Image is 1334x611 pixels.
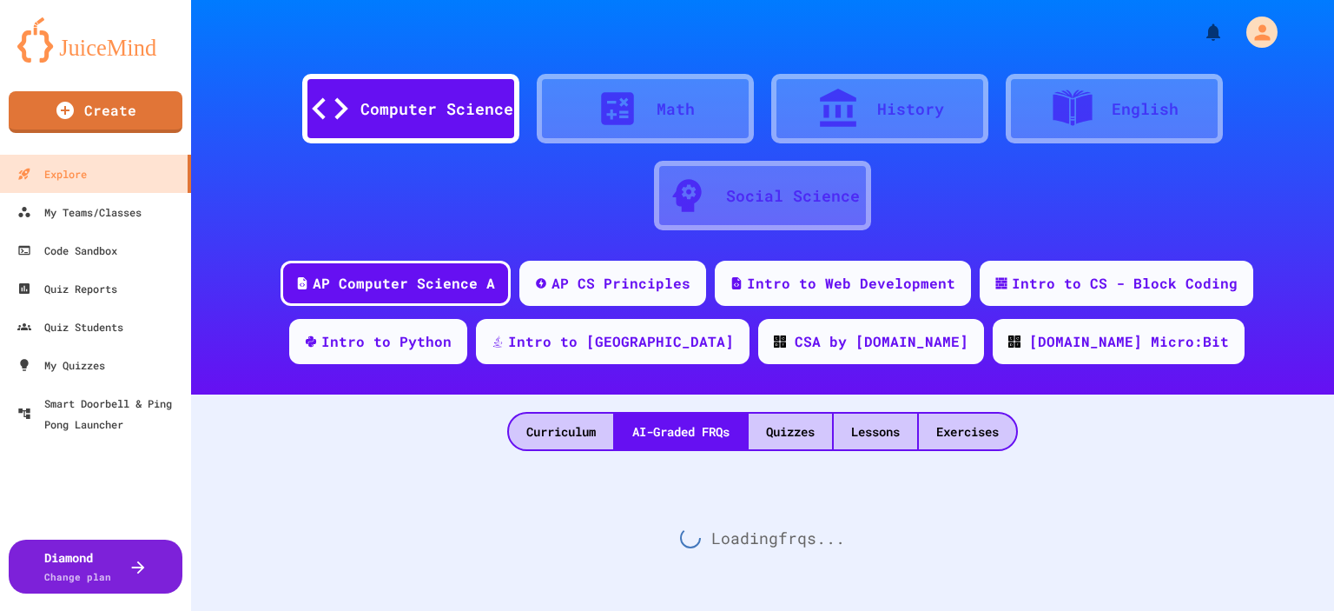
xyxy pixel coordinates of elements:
[834,414,917,449] div: Lessons
[44,570,111,583] span: Change plan
[508,331,734,352] div: Intro to [GEOGRAPHIC_DATA]
[1261,541,1317,594] iframe: chat widget
[321,331,452,352] div: Intro to Python
[509,414,613,449] div: Curriculum
[17,316,123,337] div: Quiz Students
[1112,97,1179,121] div: English
[1171,17,1228,47] div: My Notifications
[1012,273,1238,294] div: Intro to CS - Block Coding
[877,97,944,121] div: History
[17,202,142,222] div: My Teams/Classes
[919,414,1016,449] div: Exercises
[17,355,105,375] div: My Quizzes
[17,163,87,184] div: Explore
[749,414,832,449] div: Quizzes
[44,548,111,585] div: Diamond
[551,273,690,294] div: AP CS Principles
[774,335,786,348] img: CODE_logo_RGB.png
[747,273,955,294] div: Intro to Web Development
[17,393,184,435] div: Smart Doorbell & Ping Pong Launcher
[1190,466,1317,540] iframe: chat widget
[1029,331,1229,352] div: [DOMAIN_NAME] Micro:Bit
[17,17,174,63] img: logo-orange.svg
[1228,12,1282,52] div: My Account
[313,273,495,294] div: AP Computer Science A
[17,278,117,299] div: Quiz Reports
[726,184,860,208] div: Social Science
[17,240,117,261] div: Code Sandbox
[9,540,182,594] button: DiamondChange plan
[795,331,968,352] div: CSA by [DOMAIN_NAME]
[360,97,513,121] div: Computer Science
[1008,335,1020,348] img: CODE_logo_RGB.png
[657,97,695,121] div: Math
[615,414,747,449] div: AI-Graded FRQs
[9,91,182,133] a: Create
